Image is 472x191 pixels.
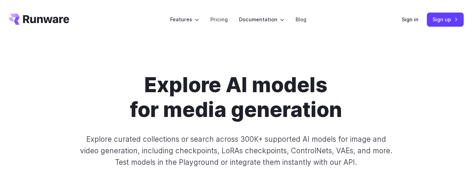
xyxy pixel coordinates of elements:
[170,15,199,23] label: Features
[54,73,418,122] h1: Explore AI models for media generation
[239,15,284,23] label: Documentation
[427,13,464,26] a: Sign up
[402,15,419,23] a: Sign in
[210,15,228,23] a: Pricing
[8,14,69,25] a: Go to /
[77,133,395,168] p: Explore curated collections or search across 300K+ supported AI models for image and video genera...
[296,15,306,23] a: Blog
